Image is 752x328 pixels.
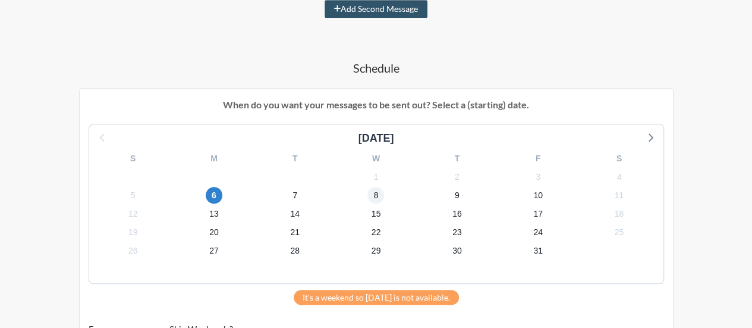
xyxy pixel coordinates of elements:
p: When do you want your messages to be sent out? Select a (starting) date. [89,98,664,112]
span: Thursday, November 20, 2025 [206,224,222,241]
span: Sunday, November 23, 2025 [449,224,465,241]
span: Monday, December 1, 2025 [530,243,546,260]
span: Saturday, November 22, 2025 [367,224,384,241]
span: Thursday, November 6, 2025 [206,187,222,204]
span: Friday, November 21, 2025 [287,224,303,241]
div: F [498,149,578,168]
span: Thursday, November 27, 2025 [206,243,222,260]
span: Monday, November 3, 2025 [530,168,546,185]
div: T [417,149,498,168]
div: [DATE] [354,130,399,146]
span: Friday, November 28, 2025 [287,243,303,260]
span: Saturday, November 8, 2025 [367,187,384,204]
span: Friday, November 14, 2025 [287,206,303,223]
span: Wednesday, November 26, 2025 [125,243,141,260]
h4: Schedule [36,60,716,76]
span: Saturday, November 15, 2025 [367,206,384,223]
span: Tuesday, November 4, 2025 [611,168,627,185]
span: Monday, November 10, 2025 [530,187,546,204]
span: Tuesday, November 25, 2025 [611,224,627,241]
span: Thursday, November 13, 2025 [206,206,222,223]
span: Monday, November 17, 2025 [530,206,546,223]
span: Tuesday, November 11, 2025 [611,187,627,204]
div: T [254,149,335,168]
span: Sunday, November 16, 2025 [449,206,465,223]
span: Monday, November 24, 2025 [530,224,546,241]
span: Wednesday, November 19, 2025 [125,224,141,241]
span: Sunday, November 2, 2025 [449,168,465,185]
div: S [578,149,659,168]
span: Tuesday, November 18, 2025 [611,206,627,223]
span: Wednesday, November 12, 2025 [125,206,141,223]
span: Sunday, November 9, 2025 [449,187,465,204]
div: M [174,149,254,168]
div: It's a weekend so [DATE] is not available. [294,290,459,305]
span: Saturday, November 1, 2025 [367,168,384,185]
span: Sunday, November 30, 2025 [449,243,465,260]
span: Friday, November 7, 2025 [287,187,303,204]
span: Wednesday, November 5, 2025 [125,187,141,204]
span: Saturday, November 29, 2025 [367,243,384,260]
div: W [335,149,416,168]
div: S [93,149,174,168]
